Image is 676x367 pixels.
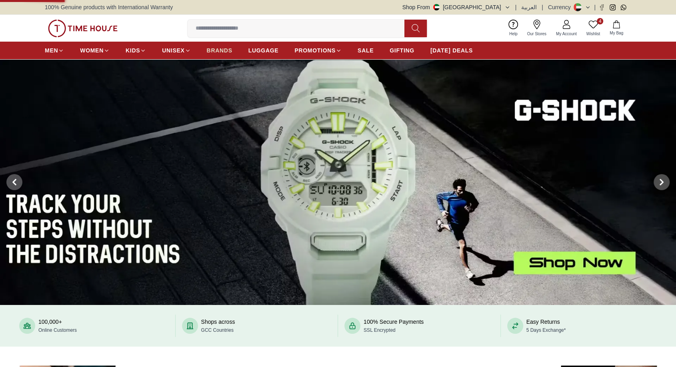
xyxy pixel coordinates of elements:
[80,43,110,58] a: WOMEN
[38,327,77,333] span: Online Customers
[548,3,574,11] div: Currency
[504,18,522,38] a: Help
[515,3,517,11] span: |
[521,3,537,11] button: العربية
[433,4,440,10] img: United Arab Emirates
[402,3,510,11] button: Shop From[GEOGRAPHIC_DATA]
[162,46,184,54] span: UNISEX
[207,46,232,54] span: BRANDS
[294,43,342,58] a: PROMOTIONS
[583,31,603,37] span: Wishlist
[610,4,616,10] a: Instagram
[364,327,396,333] span: SSL Encrypted
[506,31,521,37] span: Help
[248,43,279,58] a: LUGGAGE
[522,18,551,38] a: Our Stores
[597,18,603,24] span: 4
[606,30,626,36] span: My Bag
[605,19,628,38] button: My Bag
[126,46,140,54] span: KIDS
[126,43,146,58] a: KIDS
[526,318,566,334] div: Easy Returns
[48,20,118,37] img: ...
[553,31,580,37] span: My Account
[430,46,473,54] span: [DATE] DEALS
[294,46,336,54] span: PROMOTIONS
[201,318,235,334] div: Shops across
[45,46,58,54] span: MEN
[582,18,605,38] a: 4Wishlist
[390,43,414,58] a: GIFTING
[207,43,232,58] a: BRANDS
[358,46,374,54] span: SALE
[358,43,374,58] a: SALE
[45,43,64,58] a: MEN
[201,327,234,333] span: GCC Countries
[542,3,543,11] span: |
[38,318,77,334] div: 100,000+
[620,4,626,10] a: Whatsapp
[162,43,190,58] a: UNISEX
[45,3,173,11] span: 100% Genuine products with International Warranty
[80,46,104,54] span: WOMEN
[594,3,596,11] span: |
[390,46,414,54] span: GIFTING
[599,4,605,10] a: Facebook
[248,46,279,54] span: LUGGAGE
[524,31,550,37] span: Our Stores
[364,318,424,334] div: 100% Secure Payments
[526,327,566,333] span: 5 Days Exchange*
[430,43,473,58] a: [DATE] DEALS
